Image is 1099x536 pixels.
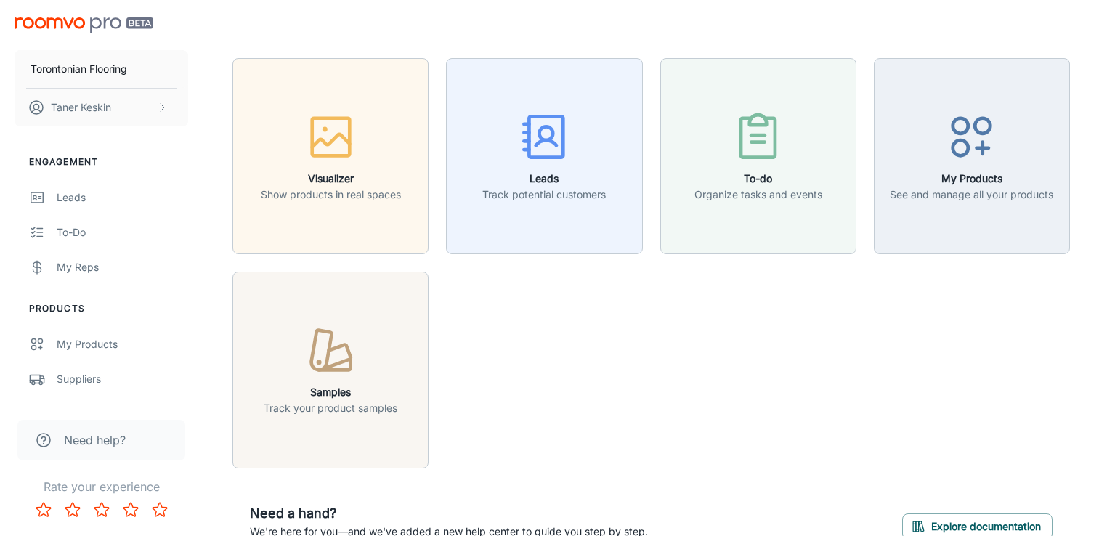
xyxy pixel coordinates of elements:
[64,431,126,449] span: Need help?
[116,495,145,524] button: Rate 4 star
[482,187,606,203] p: Track potential customers
[51,100,111,115] p: Taner Keskin
[660,148,856,163] a: To-doOrganize tasks and events
[902,518,1053,532] a: Explore documentation
[15,89,188,126] button: Taner Keskin
[890,171,1053,187] h6: My Products
[29,495,58,524] button: Rate 1 star
[58,495,87,524] button: Rate 2 star
[232,362,429,376] a: SamplesTrack your product samples
[250,503,648,524] h6: Need a hand?
[874,148,1070,163] a: My ProductsSee and manage all your products
[57,336,188,352] div: My Products
[660,58,856,254] button: To-doOrganize tasks and events
[12,478,191,495] p: Rate your experience
[232,272,429,468] button: SamplesTrack your product samples
[31,61,127,77] p: Torontonian Flooring
[145,495,174,524] button: Rate 5 star
[15,17,153,33] img: Roomvo PRO Beta
[57,371,188,387] div: Suppliers
[15,50,188,88] button: Torontonian Flooring
[446,58,642,254] button: LeadsTrack potential customers
[57,224,188,240] div: To-do
[446,148,642,163] a: LeadsTrack potential customers
[57,190,188,206] div: Leads
[874,58,1070,254] button: My ProductsSee and manage all your products
[694,171,822,187] h6: To-do
[482,171,606,187] h6: Leads
[264,384,397,400] h6: Samples
[261,187,401,203] p: Show products in real spaces
[232,58,429,254] button: VisualizerShow products in real spaces
[264,400,397,416] p: Track your product samples
[261,171,401,187] h6: Visualizer
[57,259,188,275] div: My Reps
[694,187,822,203] p: Organize tasks and events
[890,187,1053,203] p: See and manage all your products
[87,495,116,524] button: Rate 3 star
